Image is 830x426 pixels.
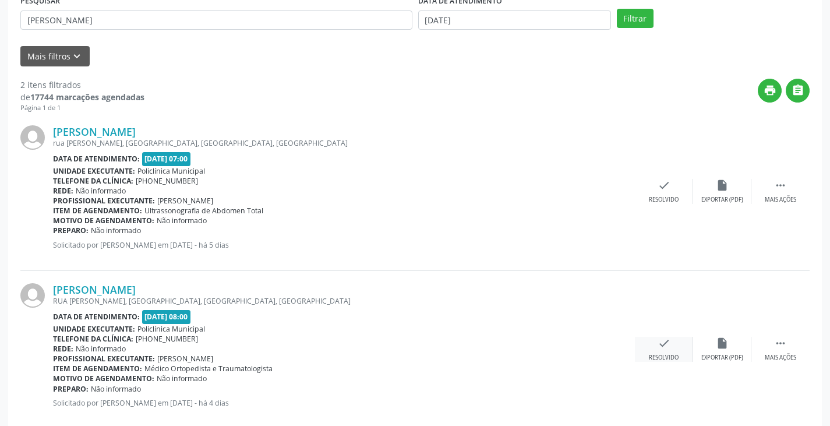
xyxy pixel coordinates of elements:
[53,154,140,164] b: Data de atendimento:
[418,10,611,30] input: Selecione um intervalo
[53,324,135,334] b: Unidade executante:
[53,384,89,394] b: Preparo:
[786,79,810,103] button: 
[716,337,729,350] i: insert_drive_file
[53,206,142,216] b: Item de agendamento:
[53,354,155,364] b: Profissional executante:
[76,344,126,354] span: Não informado
[53,186,73,196] b: Rede:
[53,312,140,322] b: Data de atendimento:
[53,166,135,176] b: Unidade executante:
[157,216,207,226] span: Não informado
[765,196,796,204] div: Mais ações
[157,196,213,206] span: [PERSON_NAME]
[142,152,191,166] span: [DATE] 07:00
[758,79,782,103] button: print
[765,354,796,362] div: Mais ações
[53,216,154,226] b: Motivo de agendamento:
[764,84,776,97] i: print
[91,226,141,235] span: Não informado
[70,50,83,63] i: keyboard_arrow_down
[53,240,635,250] p: Solicitado por [PERSON_NAME] em [DATE] - há 5 dias
[137,324,205,334] span: Policlínica Municipal
[136,334,198,344] span: [PHONE_NUMBER]
[76,186,126,196] span: Não informado
[53,283,136,296] a: [PERSON_NAME]
[53,374,154,383] b: Motivo de agendamento:
[53,398,635,408] p: Solicitado por [PERSON_NAME] em [DATE] - há 4 dias
[136,176,198,186] span: [PHONE_NUMBER]
[20,283,45,308] img: img
[53,125,136,138] a: [PERSON_NAME]
[617,9,654,29] button: Filtrar
[774,179,787,192] i: 
[20,79,144,91] div: 2 itens filtrados
[658,179,670,192] i: check
[157,354,213,364] span: [PERSON_NAME]
[53,364,142,374] b: Item de agendamento:
[53,138,635,148] div: rua [PERSON_NAME], [GEOGRAPHIC_DATA], [GEOGRAPHIC_DATA], [GEOGRAPHIC_DATA]
[701,196,743,204] div: Exportar (PDF)
[716,179,729,192] i: insert_drive_file
[649,354,679,362] div: Resolvido
[144,364,273,374] span: Médico Ortopedista e Traumatologista
[774,337,787,350] i: 
[649,196,679,204] div: Resolvido
[53,344,73,354] b: Rede:
[53,196,155,206] b: Profissional executante:
[30,91,144,103] strong: 17744 marcações agendadas
[20,46,90,66] button: Mais filtroskeyboard_arrow_down
[53,334,133,344] b: Telefone da clínica:
[20,10,412,30] input: Nome, CNS
[701,354,743,362] div: Exportar (PDF)
[144,206,263,216] span: Ultrassonografia de Abdomen Total
[53,226,89,235] b: Preparo:
[53,176,133,186] b: Telefone da clínica:
[658,337,670,350] i: check
[157,374,207,383] span: Não informado
[91,384,141,394] span: Não informado
[20,91,144,103] div: de
[53,296,635,306] div: RUA [PERSON_NAME], [GEOGRAPHIC_DATA], [GEOGRAPHIC_DATA], [GEOGRAPHIC_DATA]
[20,103,144,113] div: Página 1 de 1
[792,84,804,97] i: 
[20,125,45,150] img: img
[137,166,205,176] span: Policlínica Municipal
[142,310,191,323] span: [DATE] 08:00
